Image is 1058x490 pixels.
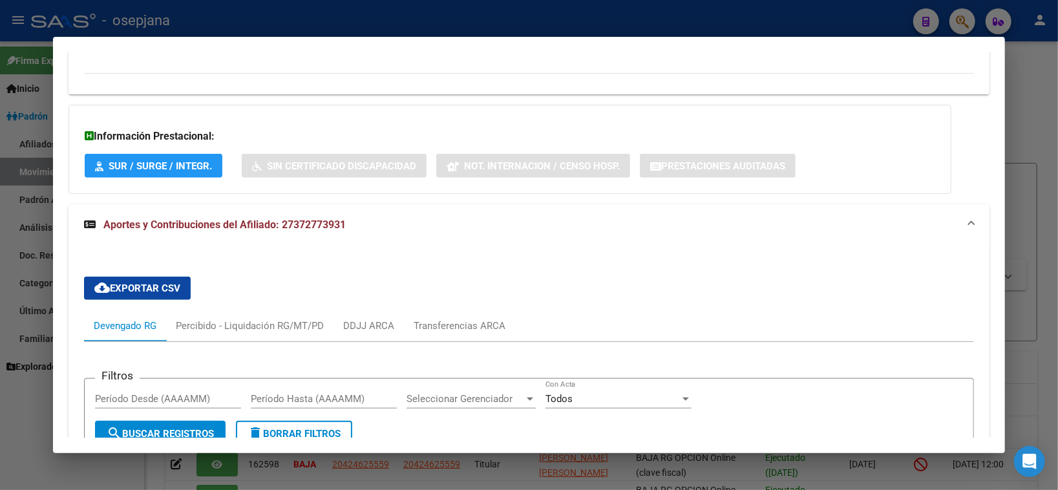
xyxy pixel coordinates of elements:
h3: Información Prestacional: [85,129,935,144]
button: SUR / SURGE / INTEGR. [85,154,222,178]
span: SUR / SURGE / INTEGR. [109,160,212,172]
mat-icon: search [107,425,122,441]
h3: Filtros [95,368,140,383]
span: Not. Internacion / Censo Hosp. [464,160,620,172]
button: Prestaciones Auditadas [640,154,796,178]
button: Borrar Filtros [236,421,352,447]
div: DDJJ ARCA [343,319,394,333]
span: Todos [545,393,573,405]
div: Devengado RG [94,319,156,333]
mat-icon: cloud_download [94,280,110,295]
button: Exportar CSV [84,277,191,300]
span: Aportes y Contribuciones del Afiliado: 27372773931 [103,218,346,231]
span: Sin Certificado Discapacidad [267,160,416,172]
div: Transferencias ARCA [414,319,505,333]
mat-expansion-panel-header: Aportes y Contribuciones del Afiliado: 27372773931 [69,204,989,246]
button: Buscar Registros [95,421,226,447]
span: Buscar Registros [107,428,214,440]
span: Seleccionar Gerenciador [407,393,524,405]
button: Sin Certificado Discapacidad [242,154,427,178]
div: Percibido - Liquidación RG/MT/PD [176,319,324,333]
span: Borrar Filtros [248,428,341,440]
span: Exportar CSV [94,282,180,294]
div: Open Intercom Messenger [1014,446,1045,477]
span: Prestaciones Auditadas [661,160,785,172]
mat-icon: delete [248,425,263,441]
button: Not. Internacion / Censo Hosp. [436,154,630,178]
